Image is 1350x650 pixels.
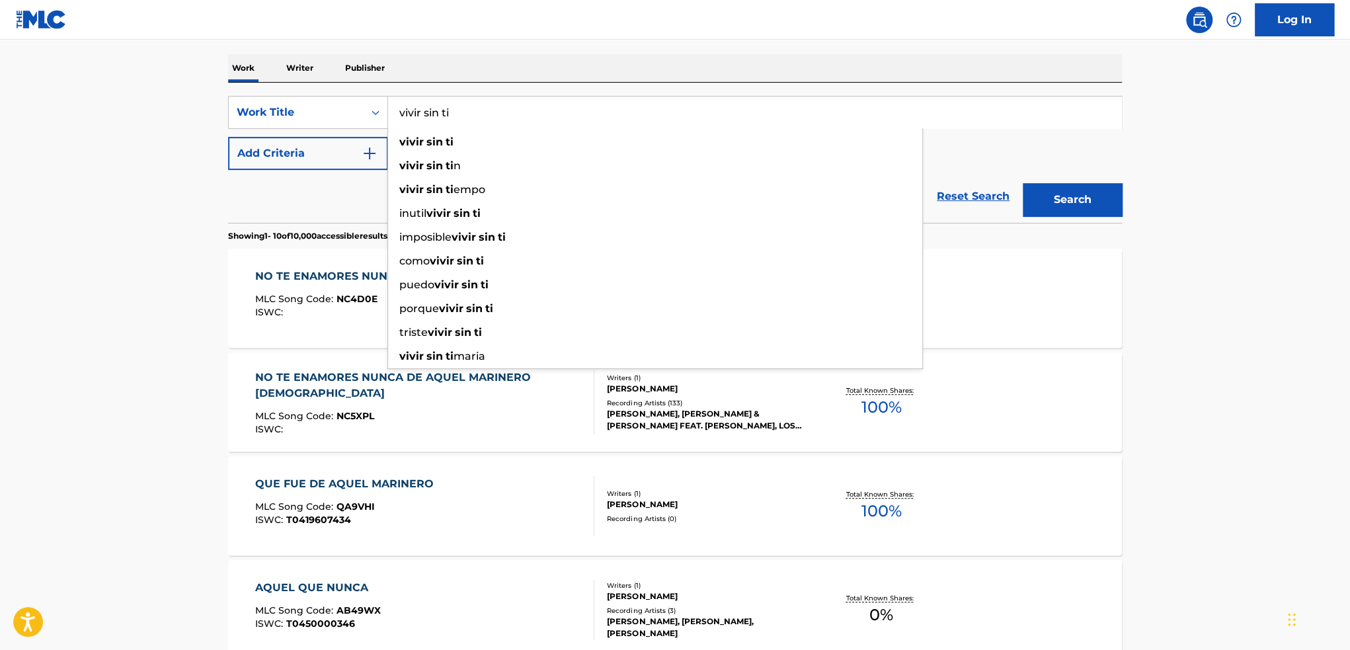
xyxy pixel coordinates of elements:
div: AQUEL QUE NUNCA [255,580,381,596]
img: MLC Logo [16,10,67,29]
span: NC5XPL [337,410,374,422]
img: search [1191,12,1207,28]
div: Writers ( 1 ) [607,581,807,590]
div: Help [1220,7,1247,33]
span: MLC Song Code : [255,293,337,305]
a: NO TE ENAMORES NUNCA DE AQUEL MARINEROMLC Song Code:NC4D0EISWC:Writers (4)[PERSON_NAME] VON [PERS... [228,249,1122,348]
strong: sin [426,159,443,172]
a: Log In [1255,3,1334,36]
a: QUE FUE DE AQUEL MARINEROMLC Song Code:QA9VHIISWC:T0419607434Writers (1)[PERSON_NAME]Recording Ar... [228,456,1122,555]
strong: sin [479,231,495,243]
span: ISWC : [255,618,286,630]
strong: vivir [399,183,424,196]
strong: ti [446,159,454,172]
span: ISWC : [255,306,286,318]
span: porque [399,302,439,315]
span: imposible [399,231,452,243]
div: QUE FUE DE AQUEL MARINERO [255,476,440,492]
strong: vivir [428,326,452,339]
strong: ti [446,183,454,196]
strong: vivir [399,136,424,148]
a: NO TE ENAMORES NUNCA DE AQUEL MARINERO [DEMOGRAPHIC_DATA]MLC Song Code:NC5XPLISWC:Writers (1)[PER... [228,352,1122,452]
span: triste [399,326,428,339]
strong: vivir [452,231,476,243]
div: Writers ( 1 ) [607,489,807,499]
img: help [1226,12,1242,28]
strong: vivir [439,302,463,315]
div: [PERSON_NAME] [607,499,807,510]
div: [PERSON_NAME], [PERSON_NAME] & [PERSON_NAME] FEAT. [PERSON_NAME], LOS ABUELOS DE LA NADA, LOS ABU... [607,408,807,432]
strong: vivir [434,278,459,291]
p: Writer [282,54,317,82]
strong: ti [481,278,489,291]
strong: vivir [426,207,451,220]
p: Work [228,54,258,82]
span: como [399,255,430,267]
strong: sin [457,255,473,267]
div: [PERSON_NAME], [PERSON_NAME], [PERSON_NAME] [607,616,807,639]
span: empo [454,183,485,196]
div: NO TE ENAMORES NUNCA DE AQUEL MARINERO [DEMOGRAPHIC_DATA] [255,370,584,401]
strong: sin [461,278,478,291]
strong: vivir [430,255,454,267]
button: Add Criteria [228,137,388,170]
span: puedo [399,278,434,291]
div: Recording Artists ( 3 ) [607,606,807,616]
p: Publisher [341,54,389,82]
div: Work Title [237,104,356,120]
span: T0419607434 [286,514,351,526]
span: ISWC : [255,514,286,526]
a: Reset Search [930,182,1016,211]
div: [PERSON_NAME] [607,590,807,602]
strong: ti [473,207,481,220]
div: Recording Artists ( 0 ) [607,514,807,524]
div: Recording Artists ( 133 ) [607,398,807,408]
strong: sin [455,326,471,339]
span: QA9VHI [337,501,375,512]
span: AB49WX [337,604,381,616]
strong: ti [485,302,493,315]
div: Drag [1288,600,1296,639]
div: Writers ( 1 ) [607,373,807,383]
span: 100 % [861,499,901,523]
strong: sin [426,183,443,196]
span: n [454,159,461,172]
strong: ti [446,136,454,148]
strong: ti [498,231,506,243]
div: [PERSON_NAME] [607,383,807,395]
strong: sin [426,350,443,362]
span: MLC Song Code : [255,410,337,422]
img: 9d2ae6d4665cec9f34b9.svg [362,145,377,161]
p: Total Known Shares: [846,386,916,395]
span: MLC Song Code : [255,501,337,512]
span: T0450000346 [286,618,355,630]
span: maria [454,350,485,362]
span: MLC Song Code : [255,604,337,616]
span: 0 % [869,603,893,627]
a: Public Search [1186,7,1212,33]
strong: ti [476,255,484,267]
strong: vivir [399,350,424,362]
strong: vivir [399,159,424,172]
strong: ti [474,326,482,339]
span: inutil [399,207,426,220]
p: Total Known Shares: [846,489,916,499]
span: 100 % [861,395,901,419]
p: Total Known Shares: [846,593,916,603]
strong: sin [466,302,483,315]
strong: ti [446,350,454,362]
p: Showing 1 - 10 of 10,000 accessible results (Total 839,355 ) [228,230,446,242]
span: ISWC : [255,423,286,435]
strong: sin [454,207,470,220]
strong: sin [426,136,443,148]
iframe: Chat Widget [1284,587,1350,650]
button: Search [1023,183,1122,216]
form: Search Form [228,96,1122,223]
span: NC4D0E [337,293,377,305]
div: NO TE ENAMORES NUNCA DE AQUEL MARINERO [255,268,537,284]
